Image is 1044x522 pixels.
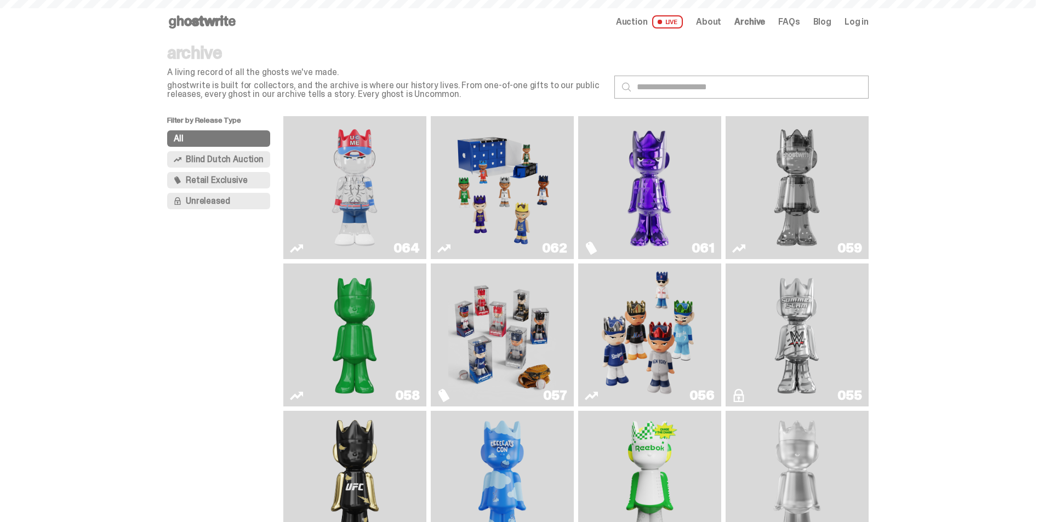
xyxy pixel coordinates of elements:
[743,121,851,255] img: Two
[689,389,715,402] div: 056
[743,268,851,402] img: I Was There SummerSlam
[696,18,721,26] a: About
[167,68,606,77] p: A living record of all the ghosts we've made.
[448,121,556,255] img: Game Face (2025)
[174,134,184,143] span: All
[543,389,567,402] div: 057
[616,15,683,28] a: Auction LIVE
[616,18,648,26] span: Auction
[167,44,606,61] p: archive
[448,268,556,402] img: Game Face (2025)
[301,121,408,255] img: You Can't See Me
[167,81,606,99] p: ghostwrite is built for collectors, and the archive is where our history lives. From one-of-one g...
[778,18,800,26] a: FAQs
[813,18,831,26] a: Blog
[585,268,715,402] a: Game Face (2025)
[585,121,715,255] a: Fantasy
[290,268,420,402] a: Schrödinger's ghost: Sunday Green
[596,121,703,255] img: Fantasy
[652,15,683,28] span: LIVE
[186,155,264,164] span: Blind Dutch Auction
[186,176,247,185] span: Retail Exclusive
[167,193,270,209] button: Unreleased
[395,389,420,402] div: 058
[186,197,230,205] span: Unreleased
[542,242,567,255] div: 062
[596,268,703,402] img: Game Face (2025)
[732,268,862,402] a: I Was There SummerSlam
[734,18,765,26] a: Archive
[167,130,270,147] button: All
[167,151,270,168] button: Blind Dutch Auction
[301,268,408,402] img: Schrödinger's ghost: Sunday Green
[837,242,862,255] div: 059
[437,121,567,255] a: Game Face (2025)
[845,18,869,26] a: Log in
[167,116,283,130] p: Filter by Release Type
[692,242,715,255] div: 061
[837,389,862,402] div: 055
[437,268,567,402] a: Game Face (2025)
[732,121,862,255] a: Two
[167,172,270,188] button: Retail Exclusive
[393,242,420,255] div: 064
[290,121,420,255] a: You Can't See Me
